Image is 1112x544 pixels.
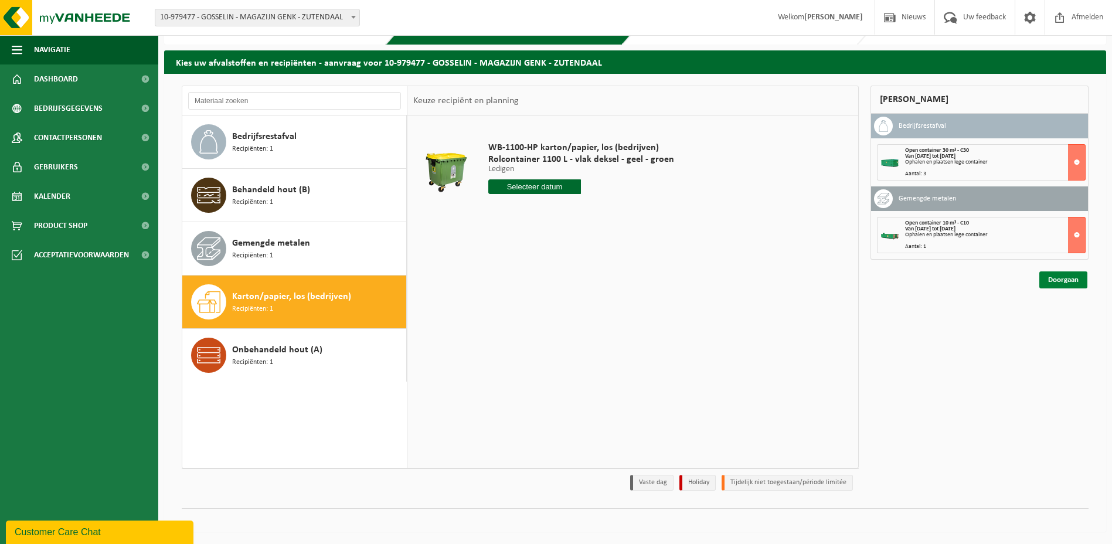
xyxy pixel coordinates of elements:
h3: Gemengde metalen [899,189,956,208]
span: Open container 30 m³ - C30 [905,147,969,154]
span: WB-1100-HP karton/papier, los (bedrijven) [488,142,674,154]
button: Behandeld hout (B) Recipiënten: 1 [182,169,407,222]
div: [PERSON_NAME] [870,86,1089,114]
span: Onbehandeld hout (A) [232,343,322,357]
span: Recipiënten: 1 [232,304,273,315]
h3: Bedrijfsrestafval [899,117,946,135]
span: Bedrijfsgegevens [34,94,103,123]
span: Open container 10 m³ - C10 [905,220,969,226]
h2: Kies uw afvalstoffen en recipiënten - aanvraag voor 10-979477 - GOSSELIN - MAGAZIJN GENK - ZUTENDAAL [164,50,1106,73]
span: Behandeld hout (B) [232,183,310,197]
button: Gemengde metalen Recipiënten: 1 [182,222,407,276]
input: Materiaal zoeken [188,92,401,110]
div: Keuze recipiënt en planning [407,86,525,115]
button: Bedrijfsrestafval Recipiënten: 1 [182,115,407,169]
span: Dashboard [34,64,78,94]
span: Karton/papier, los (bedrijven) [232,290,351,304]
button: Onbehandeld hout (A) Recipiënten: 1 [182,329,407,382]
div: Ophalen en plaatsen lege container [905,232,1085,238]
strong: Van [DATE] tot [DATE] [905,153,955,159]
span: Kalender [34,182,70,211]
span: Contactpersonen [34,123,102,152]
span: 10-979477 - GOSSELIN - MAGAZIJN GENK - ZUTENDAAL [155,9,360,26]
span: Recipiënten: 1 [232,250,273,261]
strong: [PERSON_NAME] [804,13,863,22]
div: Ophalen en plaatsen lege container [905,159,1085,165]
span: Rolcontainer 1100 L - vlak deksel - geel - groen [488,154,674,165]
iframe: chat widget [6,518,196,544]
span: Gemengde metalen [232,236,310,250]
span: Recipiënten: 1 [232,357,273,368]
div: Aantal: 1 [905,244,1085,250]
li: Holiday [679,475,716,491]
span: Acceptatievoorwaarden [34,240,129,270]
li: Vaste dag [630,475,674,491]
strong: Van [DATE] tot [DATE] [905,226,955,232]
span: 10-979477 - GOSSELIN - MAGAZIJN GENK - ZUTENDAAL [155,9,359,26]
span: Product Shop [34,211,87,240]
li: Tijdelijk niet toegestaan/période limitée [722,475,853,491]
button: Karton/papier, los (bedrijven) Recipiënten: 1 [182,276,407,329]
span: Bedrijfsrestafval [232,130,297,144]
span: Navigatie [34,35,70,64]
div: Aantal: 3 [905,171,1085,177]
span: Recipiënten: 1 [232,144,273,155]
span: Gebruikers [34,152,78,182]
input: Selecteer datum [488,179,581,194]
a: Doorgaan [1039,271,1087,288]
p: Ledigen [488,165,674,174]
span: Recipiënten: 1 [232,197,273,208]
